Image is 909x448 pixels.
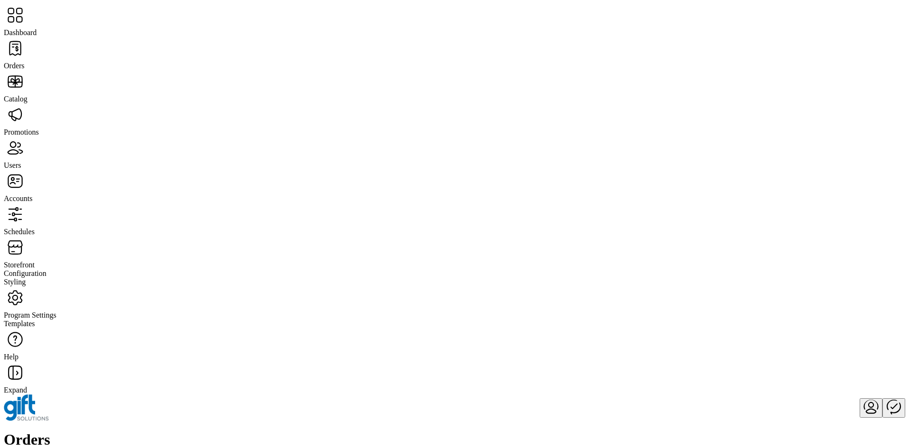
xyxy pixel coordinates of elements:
button: Publisher Panel [882,398,905,418]
span: Storefront [4,261,35,269]
span: Promotions [4,128,39,136]
span: Accounts [4,194,32,202]
span: Dashboard [4,28,37,37]
span: Schedules [4,228,35,236]
button: menu [860,398,882,418]
img: logo [4,394,49,421]
span: Expand [4,386,27,394]
span: Configuration [4,269,46,277]
span: Templates [4,320,35,328]
span: Catalog [4,95,28,103]
span: Orders [4,62,25,70]
span: Users [4,161,21,169]
span: Help [4,353,19,361]
span: Styling [4,278,26,286]
span: Program Settings [4,311,56,319]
